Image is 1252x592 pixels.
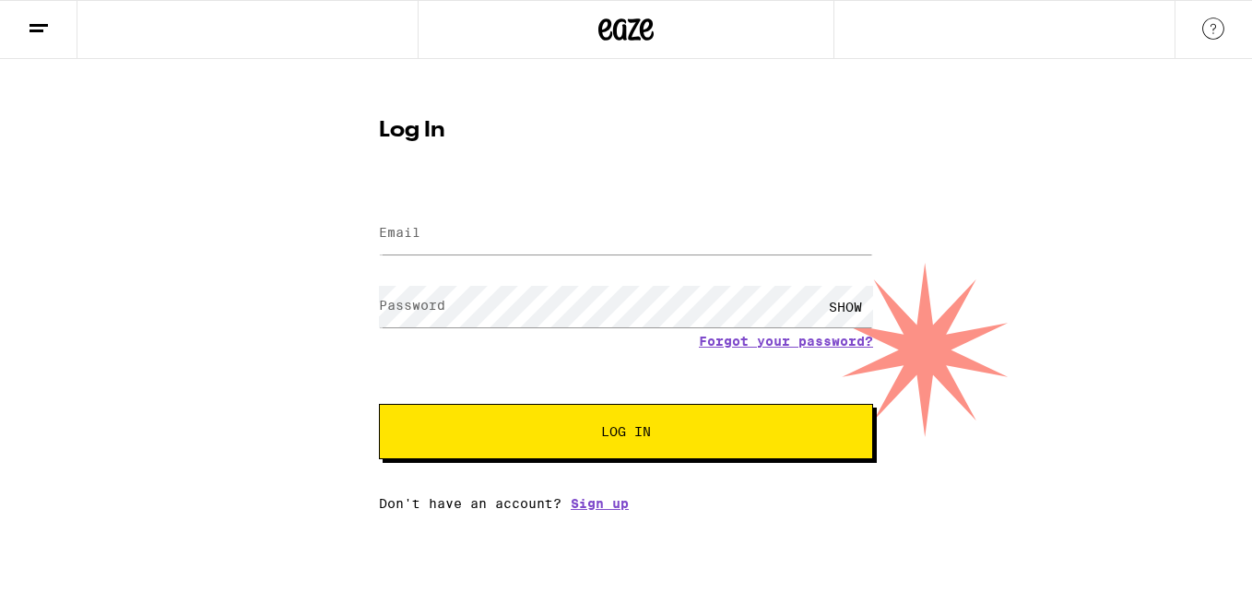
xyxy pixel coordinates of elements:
a: Sign up [571,496,629,511]
input: Email [379,213,873,255]
div: SHOW [818,286,873,327]
button: Log In [379,404,873,459]
label: Password [379,298,445,313]
label: Email [379,225,420,240]
span: Log In [601,425,651,438]
a: Forgot your password? [699,334,873,349]
h1: Log In [379,120,873,142]
div: Don't have an account? [379,496,873,511]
